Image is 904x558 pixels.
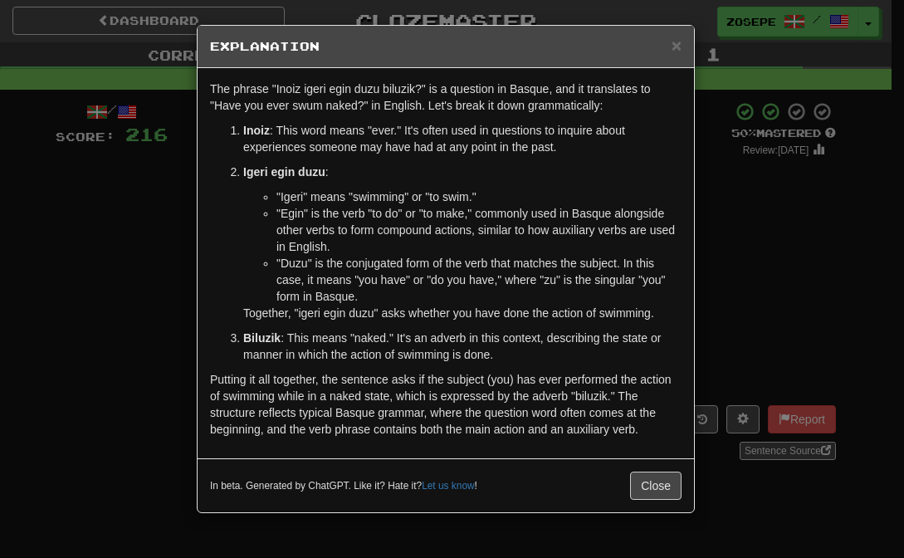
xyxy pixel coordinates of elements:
[210,479,477,493] small: In beta. Generated by ChatGPT. Like it? Hate it? !
[243,330,682,363] p: : This means "naked." It's an adverb in this context, describing the state or manner in which the...
[210,81,682,114] p: The phrase "Inoiz igeri egin duzu biluzik?" is a question in Basque, and it translates to "Have y...
[276,255,682,305] li: "Duzu" is the conjugated form of the verb that matches the subject. In this case, it means "you h...
[210,371,682,438] p: Putting it all together, the sentence asks if the subject (you) has ever performed the action of ...
[672,36,682,55] span: ×
[276,188,682,205] li: "Igeri" means "swimming" or "to swim."
[243,122,682,155] p: : This word means "ever." It's often used in questions to inquire about experiences someone may h...
[243,165,325,179] strong: Igeri egin duzu
[243,164,682,180] p: :
[630,472,682,500] button: Close
[672,37,682,54] button: Close
[422,480,474,492] a: Let us know
[243,124,270,137] strong: Inoiz
[210,38,682,55] h5: Explanation
[243,305,682,321] p: Together, "igeri egin duzu" asks whether you have done the action of swimming.
[243,331,281,345] strong: Biluzik
[276,205,682,255] li: "Egin" is the verb "to do" or "to make," commonly used in Basque alongside other verbs to form co...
